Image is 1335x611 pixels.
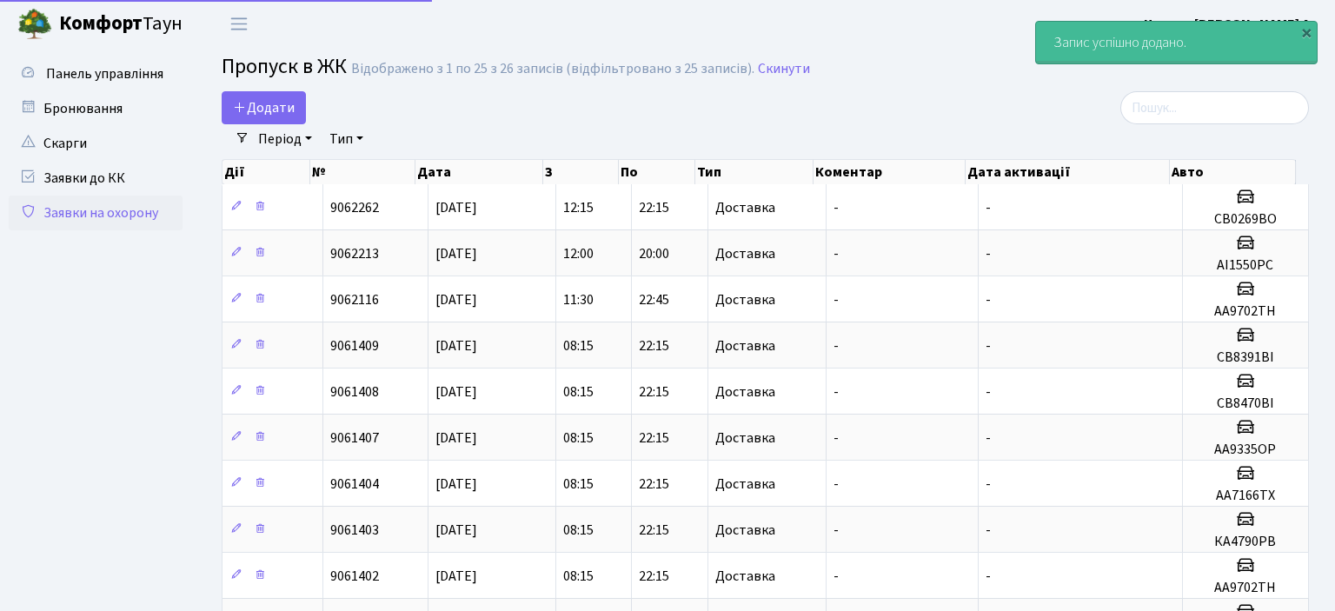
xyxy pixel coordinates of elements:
span: 12:15 [563,198,594,217]
span: Доставка [715,339,775,353]
img: logo.png [17,7,52,42]
span: [DATE] [435,290,477,309]
span: 08:15 [563,521,594,540]
span: 12:00 [563,244,594,263]
span: 08:15 [563,382,594,402]
span: 22:15 [639,567,669,586]
span: [DATE] [435,336,477,355]
b: Цитрус [PERSON_NAME] А. [1144,15,1314,34]
span: 9061407 [330,428,379,448]
th: Тип [695,160,814,184]
h5: АА9702ТН [1190,580,1301,596]
span: Доставка [715,477,775,491]
span: - [834,428,839,448]
th: З [543,160,619,184]
span: - [834,336,839,355]
span: 08:15 [563,428,594,448]
span: - [986,428,991,448]
span: 9061403 [330,521,379,540]
b: Комфорт [59,10,143,37]
a: Скарги [9,126,183,161]
span: Панель управління [46,64,163,83]
h5: АА9335ОР [1190,442,1301,458]
a: Бронювання [9,91,183,126]
th: По [619,160,694,184]
span: 22:15 [639,428,669,448]
span: Пропуск в ЖК [222,51,347,82]
span: 22:15 [639,382,669,402]
span: 11:30 [563,290,594,309]
h5: СВ8470ВІ [1190,395,1301,412]
span: Доставка [715,569,775,583]
h5: СВ8391ВІ [1190,349,1301,366]
div: × [1298,23,1315,41]
a: Період [251,124,319,154]
span: Доставка [715,247,775,261]
h5: АА7166ТХ [1190,488,1301,504]
span: 9062116 [330,290,379,309]
span: 08:15 [563,475,594,494]
th: Авто [1170,160,1296,184]
span: 22:15 [639,521,669,540]
th: Дата активації [966,160,1170,184]
span: - [834,290,839,309]
th: Дії [222,160,310,184]
span: Доставка [715,385,775,399]
span: 9061402 [330,567,379,586]
span: - [834,198,839,217]
span: - [986,475,991,494]
span: 9061409 [330,336,379,355]
span: - [986,567,991,586]
span: 22:15 [639,336,669,355]
span: 9062262 [330,198,379,217]
span: 22:15 [639,198,669,217]
span: Доставка [715,523,775,537]
span: - [834,521,839,540]
th: Коментар [814,160,965,184]
th: Дата [415,160,543,184]
a: Заявки до КК [9,161,183,196]
span: [DATE] [435,567,477,586]
span: 08:15 [563,336,594,355]
span: Таун [59,10,183,39]
a: Панель управління [9,56,183,91]
h5: СВ0269ВО [1190,211,1301,228]
span: Доставка [715,293,775,307]
span: [DATE] [435,428,477,448]
span: Доставка [715,201,775,215]
span: [DATE] [435,244,477,263]
input: Пошук... [1120,91,1309,124]
a: Заявки на охорону [9,196,183,230]
span: - [986,198,991,217]
span: - [834,244,839,263]
div: Запис успішно додано. [1036,22,1317,63]
span: - [834,382,839,402]
span: 22:45 [639,290,669,309]
span: [DATE] [435,521,477,540]
span: 08:15 [563,567,594,586]
button: Переключити навігацію [217,10,261,38]
h5: КА4790РВ [1190,534,1301,550]
span: - [986,290,991,309]
span: 9061408 [330,382,379,402]
span: 20:00 [639,244,669,263]
a: Скинути [758,61,810,77]
span: Додати [233,98,295,117]
span: - [986,382,991,402]
a: Додати [222,91,306,124]
span: - [986,244,991,263]
a: Тип [322,124,370,154]
span: [DATE] [435,475,477,494]
span: 9061404 [330,475,379,494]
span: - [834,567,839,586]
div: Відображено з 1 по 25 з 26 записів (відфільтровано з 25 записів). [351,61,754,77]
span: - [986,336,991,355]
span: [DATE] [435,198,477,217]
span: 22:15 [639,475,669,494]
h5: АА9702ТН [1190,303,1301,320]
span: - [834,475,839,494]
span: 9062213 [330,244,379,263]
a: Цитрус [PERSON_NAME] А. [1144,14,1314,35]
span: - [986,521,991,540]
span: [DATE] [435,382,477,402]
